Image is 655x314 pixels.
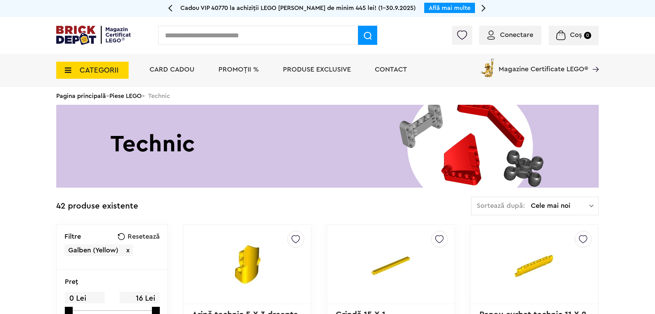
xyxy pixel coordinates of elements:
small: 0 [584,32,591,39]
span: 16 Lei [120,292,159,305]
a: Card Cadou [150,66,194,73]
span: Sortează după: [477,202,525,209]
span: x [126,247,130,254]
p: Filtre [64,233,81,240]
div: 42 produse existente [56,197,138,216]
span: Galben (Yellow) [68,247,118,254]
img: Grindă 15 X 1 [343,231,439,298]
span: Magazine Certificate LEGO® [499,57,588,73]
img: Panou curbat technic 11 X 2 X 3 [486,231,582,298]
a: Conectare [487,32,533,38]
a: PROMOȚII % [218,66,259,73]
a: Piese LEGO [109,93,142,99]
p: Preţ [65,278,78,285]
div: > > Technic [56,87,599,105]
span: Cadou VIP 40770 la achiziții LEGO [PERSON_NAME] de minim 445 lei! (1-30.9.2025) [180,5,416,11]
img: Aripă technic 5 X 3 dreapta [199,231,295,298]
a: Magazine Certificate LEGO® [588,57,599,64]
span: Cele mai noi [531,202,589,209]
a: Află mai multe [429,5,471,11]
span: 0 Lei [65,292,105,305]
img: Technic [56,105,599,188]
a: Pagina principală [56,93,106,99]
span: Coș [570,32,582,38]
span: Resetează [128,233,160,240]
a: Produse exclusive [283,66,351,73]
span: CATEGORII [80,66,119,74]
a: Contact [375,66,407,73]
span: Conectare [500,32,533,38]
